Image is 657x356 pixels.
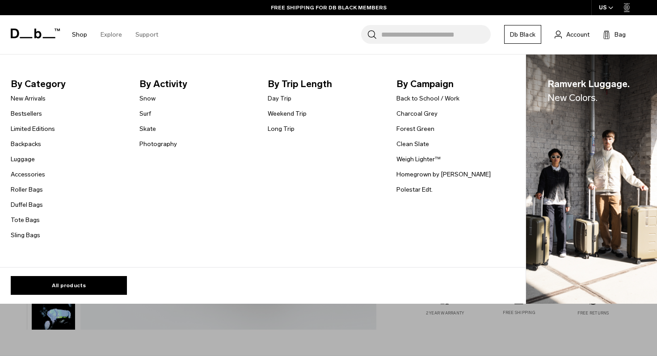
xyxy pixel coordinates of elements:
span: By Category [11,77,125,91]
a: Snow [139,94,156,103]
a: Back to School / Work [396,94,459,103]
span: By Activity [139,77,254,91]
a: Long Trip [268,124,295,134]
span: Ramverk Luggage. [547,77,630,105]
a: Shop [72,19,87,50]
a: Support [135,19,158,50]
button: Bag [603,29,626,40]
span: Account [566,30,590,39]
a: Explore [101,19,122,50]
a: Tote Bags [11,215,40,225]
a: Weekend Trip [268,109,307,118]
a: Duffel Bags [11,200,43,209]
a: Weigh Lighter™ [396,155,441,164]
a: Homegrown by [PERSON_NAME] [396,170,491,179]
img: Db [526,54,657,304]
span: By Trip Length [268,77,382,91]
a: Charcoal Grey [396,109,438,118]
a: FREE SHIPPING FOR DB BLACK MEMBERS [271,4,387,12]
a: Clean Slate [396,139,429,149]
span: By Campaign [396,77,511,91]
a: Limited Editions [11,124,55,134]
a: New Arrivals [11,94,46,103]
a: All products [11,276,127,295]
a: Forest Green [396,124,434,134]
a: Photography [139,139,177,149]
a: Luggage [11,155,35,164]
a: Polestar Edt. [396,185,433,194]
a: Db Black [504,25,541,44]
a: Sling Bags [11,230,40,240]
a: Account [555,29,590,40]
a: Roller Bags [11,185,43,194]
a: Skate [139,124,156,134]
a: Surf [139,109,151,118]
a: Bestsellers [11,109,42,118]
span: Bag [615,30,626,39]
nav: Main Navigation [65,15,165,54]
a: Ramverk Luggage.New Colors. Db [526,54,657,304]
a: Day Trip [268,94,291,103]
span: New Colors. [547,92,598,103]
a: Backpacks [11,139,41,149]
a: Accessories [11,170,45,179]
